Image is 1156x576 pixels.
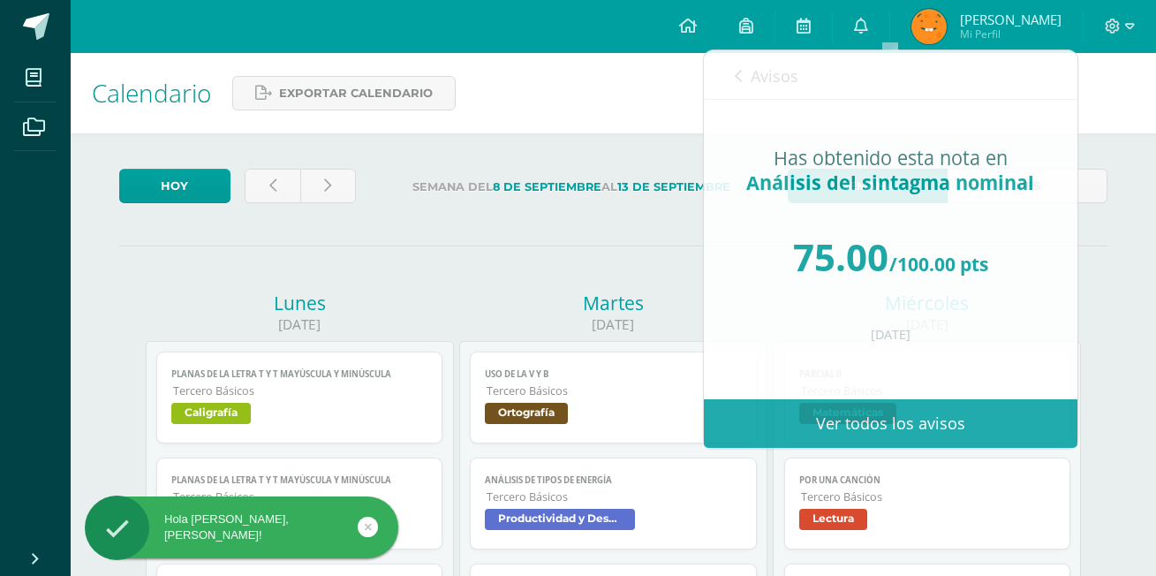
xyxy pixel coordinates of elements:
[704,399,1077,448] a: Ver todos los avisos
[173,383,428,398] span: Tercero Básicos
[487,489,742,504] span: Tercero Básicos
[617,180,730,193] strong: 13 de Septiembre
[746,170,1034,195] span: Análisis del sintagma nominal
[793,231,888,282] span: 75.00
[485,509,635,530] span: Productividad y Desarrollo
[485,474,742,486] span: Análisis de tipos de energía
[171,403,251,424] span: Caligrafía
[171,368,428,380] span: PLANAS DE LA LETRA T y t mayúscula y minúscula
[485,368,742,380] span: Uso de la v y b
[119,169,230,203] a: Hoy
[801,489,1056,504] span: Tercero Básicos
[784,458,1071,549] a: Por una canciónTercero BásicosLectura
[470,458,757,549] a: Análisis de tipos de energíaTercero BásicosProductividad y Desarrollo
[739,328,1042,343] div: [DATE]
[370,169,774,205] label: Semana del al
[889,252,988,277] span: /100.00 pts
[171,474,428,486] span: PLANAS DE LA LETRA T y t mayúscula y minúscula
[156,458,443,549] a: PLANAS DE LA LETRA T y t mayúscula y minúsculaTercero BásicosCaligrafía
[146,315,454,334] div: [DATE]
[911,9,947,44] img: 3750c669bdd99d096d7fd675daa89110.png
[459,291,767,315] div: Martes
[173,489,428,504] span: Tercero Básicos
[799,474,1056,486] span: Por una canción
[960,11,1062,28] span: [PERSON_NAME]
[751,65,798,87] span: Avisos
[459,315,767,334] div: [DATE]
[493,180,601,193] strong: 8 de Septiembre
[960,27,1062,42] span: Mi Perfil
[92,76,211,110] span: Calendario
[232,76,456,110] a: Exportar calendario
[485,403,568,424] span: Ortografía
[156,352,443,443] a: PLANAS DE LA LETRA T y t mayúscula y minúsculaTercero BásicosCaligrafía
[85,512,398,543] div: Hola [PERSON_NAME], [PERSON_NAME]!
[487,383,742,398] span: Tercero Básicos
[279,77,433,110] span: Exportar calendario
[739,146,1042,195] div: Has obtenido esta nota en
[146,291,454,315] div: Lunes
[470,352,757,443] a: Uso de la v y bTercero BásicosOrtografía
[799,509,867,530] span: Lectura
